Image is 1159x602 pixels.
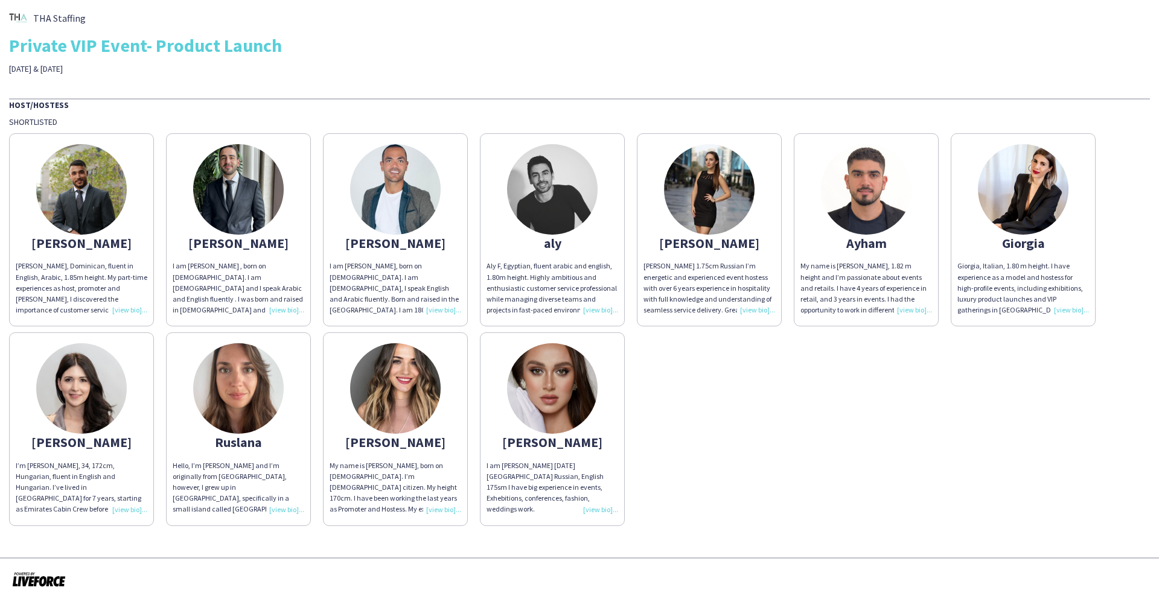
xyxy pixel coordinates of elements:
div: Private VIP Event- Product Launch [9,36,1150,54]
div: Host/Hostess [9,98,1150,110]
div: [PERSON_NAME] [330,437,461,448]
img: thumb-6788b08f8fef3.jpg [507,144,598,235]
div: I’m [PERSON_NAME], 34, 172cm, Hungarian, fluent in English and Hungarian. I’ve lived in [GEOGRAPH... [16,460,147,515]
img: thumb-631da699cf0df.jpeg [350,343,441,434]
div: Shortlisted [9,116,1150,127]
div: aly [487,238,618,249]
img: thumb-684ee0301fd16.jpeg [193,343,284,434]
div: My name is [PERSON_NAME], born on [DEMOGRAPHIC_DATA]. I’m [DEMOGRAPHIC_DATA] citizen. My height 1... [330,460,461,515]
div: Ruslana [173,437,304,448]
img: thumb-6800b272099ba.jpeg [36,343,127,434]
div: Aly F, Egyptian, fluent arabic and english, 1.80m height. Highly ambitious and enthusiastic custo... [487,261,618,315]
div: Ayham [800,238,932,249]
div: [PERSON_NAME] [173,238,304,249]
span: THA Staffing [33,13,86,24]
div: [PERSON_NAME] [643,238,775,249]
div: Hello, I’m [PERSON_NAME] and I’m originally from [GEOGRAPHIC_DATA], however, I grew up in [GEOGRA... [173,460,304,515]
img: thumb-668fbfdd36e0c.jpeg [821,144,912,235]
img: thumb-a9fbda4c-252d-425b-af8b-91dde0a5ca79.jpg [507,343,598,434]
div: I am [PERSON_NAME] , born on [DEMOGRAPHIC_DATA]. I am [DEMOGRAPHIC_DATA] and I speak Arabic and E... [173,261,304,315]
div: [PERSON_NAME] 1.75cm Russian I’m energetic and experienced event hostess with over 6 years experi... [643,261,775,315]
img: thumb-5f3a1e76859b1.jpeg [350,144,441,235]
img: thumb-167354389163c040d3eec95.jpeg [978,144,1068,235]
img: thumb-522eba01-378c-4e29-824e-2a9222cc89e5.jpg [193,144,284,235]
span: I am [PERSON_NAME] [DATE] [GEOGRAPHIC_DATA] Russian, English 175sm I have big experience in event... [487,461,604,514]
div: [PERSON_NAME] [330,238,461,249]
div: Giorgia [957,238,1089,249]
div: [PERSON_NAME] [487,437,618,448]
div: [PERSON_NAME] [16,437,147,448]
div: Giorgia, Italian, 1.80 m height. I have experience as a model and hostess for high-profile events... [957,261,1089,315]
div: [DATE] & [DATE] [9,63,409,74]
div: I am [PERSON_NAME], born on [DEMOGRAPHIC_DATA]. I am [DEMOGRAPHIC_DATA], I speak English and Arab... [330,261,461,315]
img: thumb-b626c84d-0bd7-4810-9149-65418a83d306.png [9,9,27,27]
div: My name is [PERSON_NAME], 1.82 m height and I’m passionate about events and retails. I have 4 yea... [800,261,932,315]
img: thumb-3b4bedbe-2bfe-446a-a964-4b882512f058.jpg [36,144,127,235]
img: Powered by Liveforce [12,571,66,588]
img: thumb-607bce276f129.jpeg [664,144,755,235]
div: [PERSON_NAME] [16,238,147,249]
div: [PERSON_NAME], Dominican, fluent in English, Arabic, 1.85m height. My part-time experiences as ho... [16,261,147,315]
